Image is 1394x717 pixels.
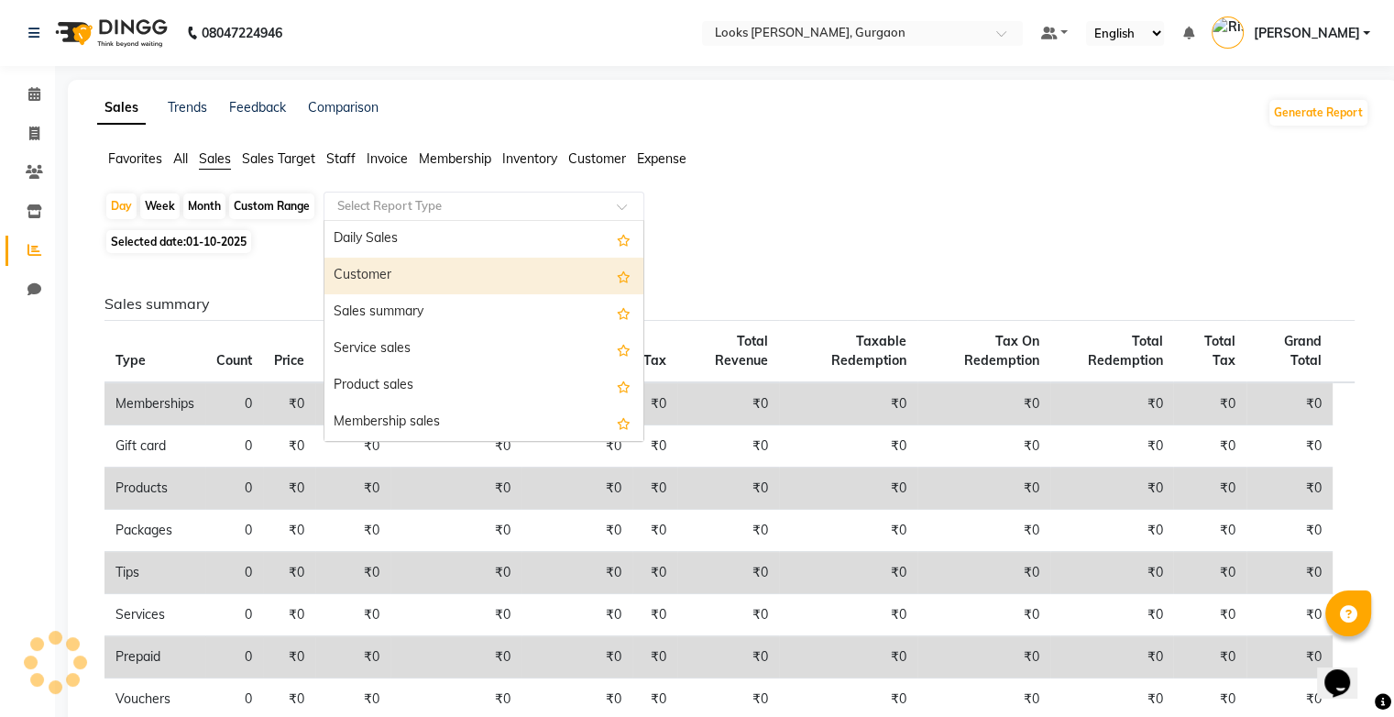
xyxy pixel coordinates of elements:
[263,425,315,468] td: ₹0
[643,352,666,369] span: Tax
[917,594,1050,636] td: ₹0
[715,333,768,369] span: Total Revenue
[1050,636,1174,678] td: ₹0
[202,7,282,59] b: 08047224946
[779,425,917,468] td: ₹0
[183,193,225,219] div: Month
[779,636,917,678] td: ₹0
[964,333,1039,369] span: Tax On Redemption
[1284,333,1322,369] span: Grand Total
[242,150,315,167] span: Sales Target
[186,235,247,248] span: 01-10-2025
[315,594,390,636] td: ₹0
[632,382,677,425] td: ₹0
[324,258,643,294] div: Customer
[419,150,491,167] span: Membership
[677,510,779,552] td: ₹0
[168,99,207,116] a: Trends
[205,636,263,678] td: 0
[521,552,632,594] td: ₹0
[390,552,521,594] td: ₹0
[617,412,631,434] span: Add this report to Favorites List
[1246,636,1333,678] td: ₹0
[104,510,205,552] td: Packages
[617,228,631,250] span: Add this report to Favorites List
[1253,24,1359,43] span: [PERSON_NAME]
[1173,382,1246,425] td: ₹0
[315,468,390,510] td: ₹0
[315,510,390,552] td: ₹0
[1246,552,1333,594] td: ₹0
[617,265,631,287] span: Add this report to Favorites List
[263,594,315,636] td: ₹0
[1173,510,1246,552] td: ₹0
[308,99,379,116] a: Comparison
[47,7,172,59] img: logo
[263,636,315,678] td: ₹0
[617,338,631,360] span: Add this report to Favorites List
[390,636,521,678] td: ₹0
[502,150,557,167] span: Inventory
[263,468,315,510] td: ₹0
[831,333,906,369] span: Taxable Redemption
[632,468,677,510] td: ₹0
[632,425,677,468] td: ₹0
[917,468,1050,510] td: ₹0
[632,636,677,678] td: ₹0
[390,425,521,468] td: ₹0
[1173,594,1246,636] td: ₹0
[104,636,205,678] td: Prepaid
[1050,425,1174,468] td: ₹0
[263,382,315,425] td: ₹0
[917,425,1050,468] td: ₹0
[140,193,180,219] div: Week
[917,382,1050,425] td: ₹0
[216,352,252,369] span: Count
[205,510,263,552] td: 0
[1050,552,1174,594] td: ₹0
[1173,552,1246,594] td: ₹0
[390,510,521,552] td: ₹0
[779,594,917,636] td: ₹0
[205,594,263,636] td: 0
[1246,382,1333,425] td: ₹0
[324,331,643,368] div: Service sales
[617,302,631,324] span: Add this report to Favorites List
[104,552,205,594] td: Tips
[205,382,263,425] td: 0
[568,150,626,167] span: Customer
[677,468,779,510] td: ₹0
[106,193,137,219] div: Day
[104,594,205,636] td: Services
[205,552,263,594] td: 0
[617,375,631,397] span: Add this report to Favorites List
[1212,17,1244,49] img: Rishabh Kapoor
[106,230,251,253] span: Selected date:
[917,636,1050,678] td: ₹0
[1173,636,1246,678] td: ₹0
[917,552,1050,594] td: ₹0
[390,594,521,636] td: ₹0
[1269,100,1367,126] button: Generate Report
[521,594,632,636] td: ₹0
[1050,468,1174,510] td: ₹0
[205,425,263,468] td: 0
[779,552,917,594] td: ₹0
[115,352,146,369] span: Type
[104,295,1355,313] h6: Sales summary
[315,382,390,425] td: ₹0
[367,150,408,167] span: Invoice
[1204,333,1235,369] span: Total Tax
[1173,425,1246,468] td: ₹0
[324,220,644,442] ng-dropdown-panel: Options list
[521,425,632,468] td: ₹0
[637,150,686,167] span: Expense
[1050,382,1174,425] td: ₹0
[632,594,677,636] td: ₹0
[1050,510,1174,552] td: ₹0
[779,382,917,425] td: ₹0
[104,425,205,468] td: Gift card
[390,468,521,510] td: ₹0
[677,425,779,468] td: ₹0
[324,221,643,258] div: Daily Sales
